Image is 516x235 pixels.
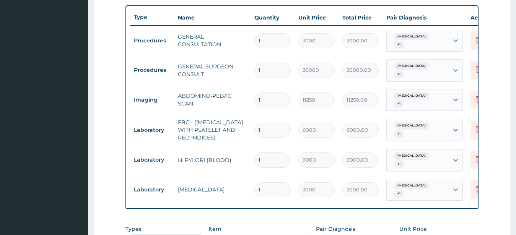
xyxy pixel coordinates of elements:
[394,100,404,108] span: + 1
[174,29,251,52] td: GENERAL CONSULTATION
[174,152,251,168] td: H. PYLORI (BLOOD)
[130,153,174,167] td: Laboratory
[383,10,467,25] th: Pair Diagnosis
[394,122,430,130] span: [MEDICAL_DATA]
[394,152,430,160] span: [MEDICAL_DATA]
[394,130,404,138] span: + 1
[316,225,355,233] label: Pair Diagnosis
[295,10,339,25] th: Unit Price
[174,10,251,25] th: Name
[174,88,251,111] td: ABDOMINO-PELVIC SCAN
[394,190,404,198] span: + 1
[130,123,174,137] td: Laboratory
[174,59,251,82] td: GENERAL SURGEON CONSULT
[130,10,174,24] th: Type
[130,63,174,77] td: Procedures
[339,10,383,25] th: Total Price
[399,225,427,233] label: Unit Price
[394,71,404,78] span: + 1
[130,93,174,107] td: Imaging
[467,10,505,25] th: Actions
[125,226,142,232] label: Types
[394,33,430,41] span: [MEDICAL_DATA]
[394,92,430,100] span: [MEDICAL_DATA]
[208,225,221,233] label: Item
[174,115,251,145] td: FBC - ([MEDICAL_DATA] WITH PLATELET AND RED INDICES)
[394,41,404,49] span: + 1
[251,10,295,25] th: Quantity
[394,182,430,190] span: [MEDICAL_DATA]
[174,182,251,197] td: [MEDICAL_DATA]
[130,183,174,197] td: Laboratory
[394,160,404,168] span: + 1
[130,34,174,48] td: Procedures
[394,62,430,70] span: [MEDICAL_DATA]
